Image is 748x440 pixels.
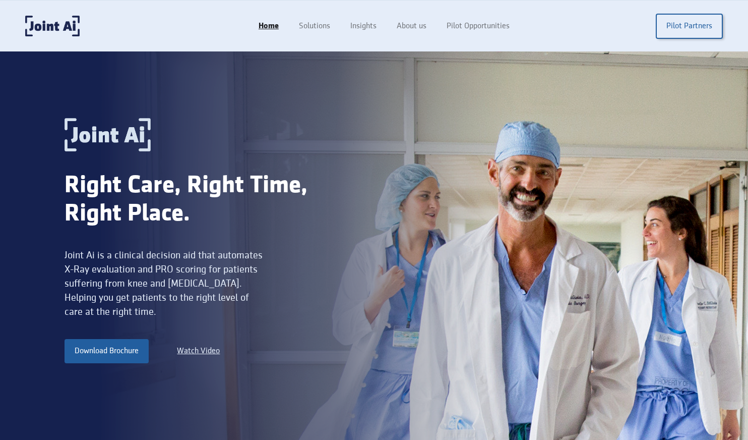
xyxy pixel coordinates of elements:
a: About us [387,17,437,36]
a: Download Brochure [65,339,149,363]
a: Watch Video [177,345,220,357]
a: Insights [340,17,387,36]
div: Right Care, Right Time, Right Place. [65,172,352,228]
a: Pilot Partners [656,14,723,39]
a: Pilot Opportunities [437,17,520,36]
a: home [25,16,80,36]
div: Joint Ai is a clinical decision aid that automates X-Ray evaluation and PRO scoring for patients ... [65,248,266,319]
a: Home [248,17,289,36]
a: Solutions [289,17,340,36]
